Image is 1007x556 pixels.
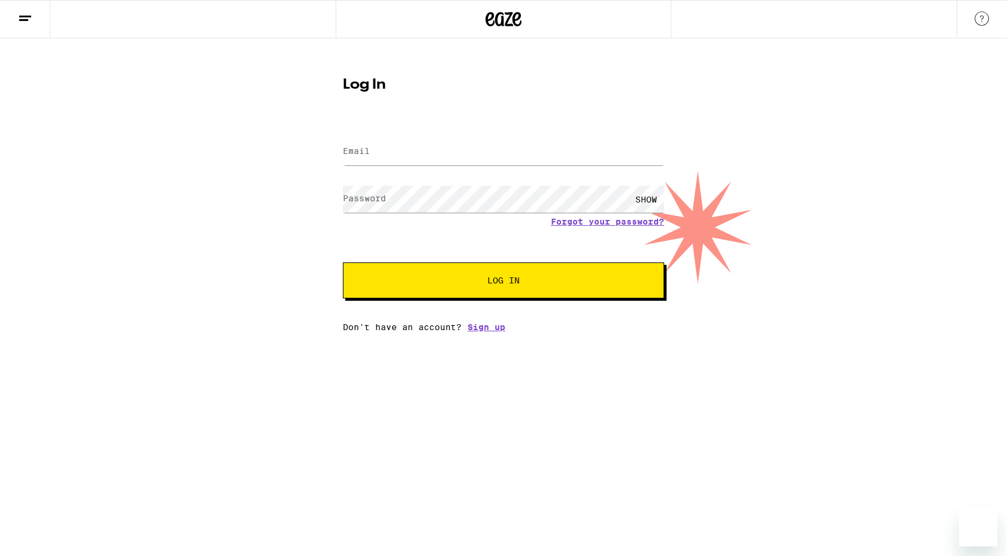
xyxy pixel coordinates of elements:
[959,508,997,546] iframe: Button to launch messaging window
[468,322,505,332] a: Sign up
[343,146,370,156] label: Email
[343,138,664,165] input: Email
[343,194,386,203] label: Password
[487,276,520,285] span: Log In
[343,262,664,298] button: Log In
[628,186,664,213] div: SHOW
[343,78,664,92] h1: Log In
[551,217,664,226] a: Forgot your password?
[343,322,664,332] div: Don't have an account?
